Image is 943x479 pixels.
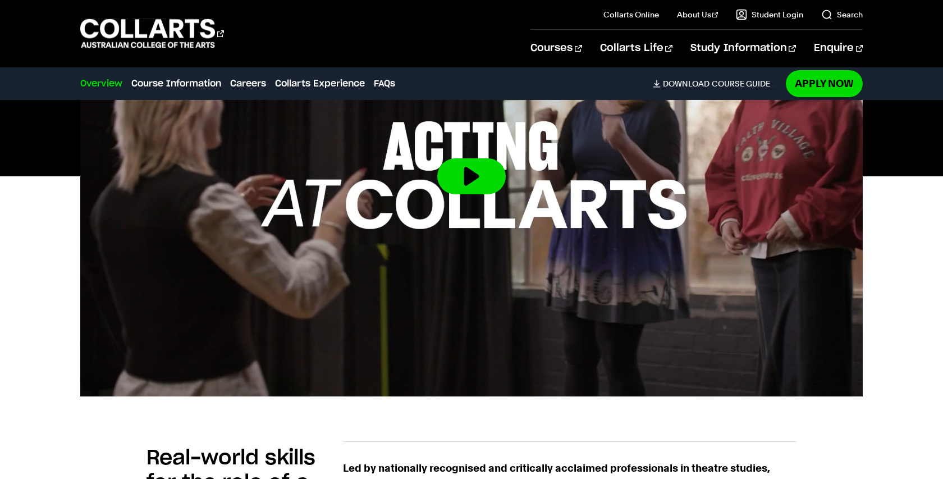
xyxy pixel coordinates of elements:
a: Collarts Online [603,9,659,20]
a: Careers [230,77,266,90]
a: Enquire [814,30,863,67]
a: Collarts Life [600,30,672,67]
span: Download [663,79,709,89]
a: Student Login [736,9,803,20]
a: Apply Now [786,70,863,97]
a: Search [821,9,863,20]
a: FAQs [374,77,395,90]
a: About Us [677,9,718,20]
div: Go to homepage [80,17,224,49]
a: DownloadCourse Guide [653,79,779,89]
a: Overview [80,77,122,90]
a: Study Information [690,30,796,67]
a: Collarts Experience [275,77,365,90]
a: Course Information [131,77,221,90]
a: Courses [530,30,582,67]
